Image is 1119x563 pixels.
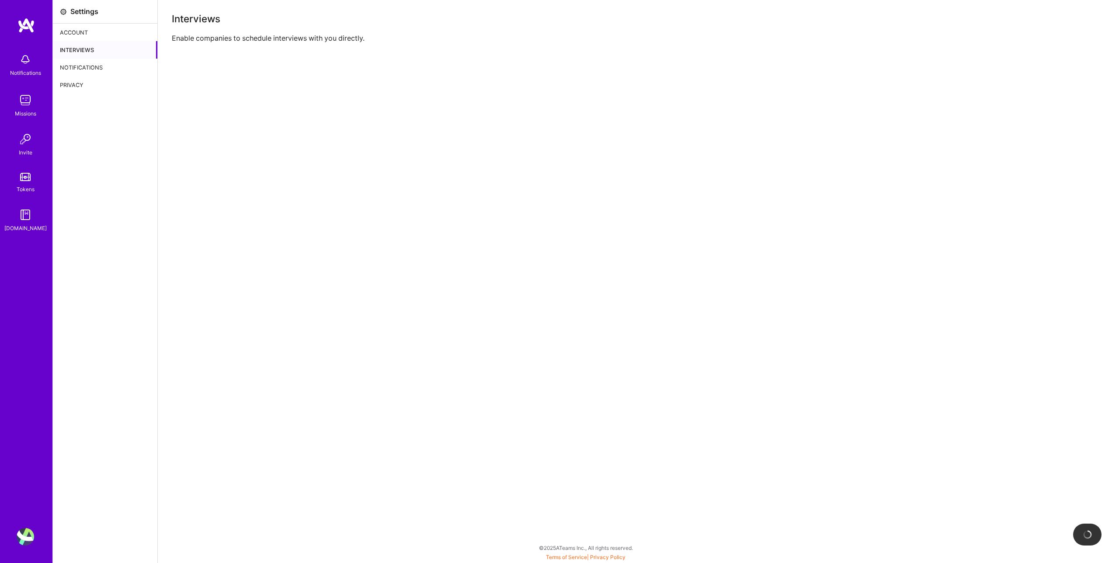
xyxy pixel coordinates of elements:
i: icon Settings [60,8,67,15]
img: loading [1082,529,1093,540]
img: bell [17,51,34,68]
div: Missions [15,109,36,118]
img: tokens [20,173,31,181]
img: Invite [17,130,34,148]
div: Enable companies to schedule interviews with you directly. [172,34,1105,43]
div: Notifications [10,68,41,77]
div: Account [53,24,157,41]
img: guide book [17,206,34,224]
img: teamwork [17,91,34,109]
div: Privacy [53,76,157,94]
a: Terms of Service [546,554,587,560]
div: Interviews [172,14,1105,23]
div: Tokens [17,185,35,194]
div: Interviews [53,41,157,59]
div: Invite [19,148,32,157]
div: Notifications [53,59,157,76]
img: User Avatar [17,528,34,546]
div: [DOMAIN_NAME] [4,224,47,233]
img: logo [17,17,35,33]
div: Settings [70,7,98,16]
span: | [546,554,626,560]
a: Privacy Policy [590,554,626,560]
div: © 2025 ATeams Inc., All rights reserved. [52,537,1119,559]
